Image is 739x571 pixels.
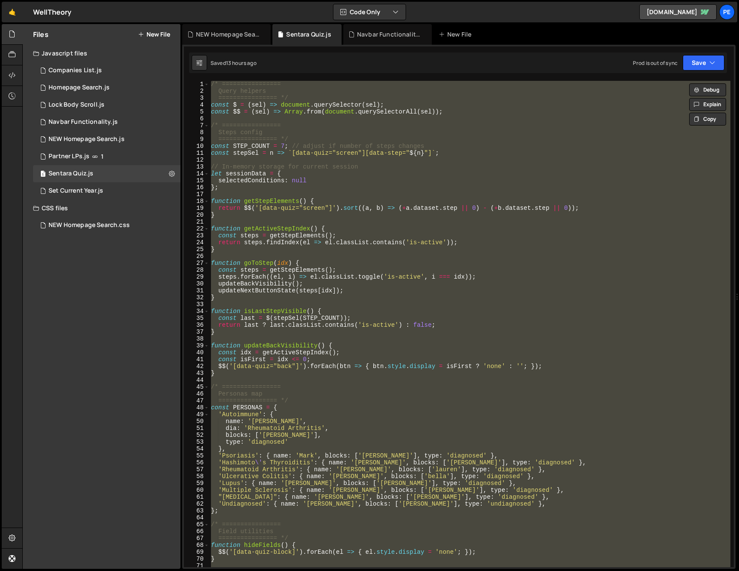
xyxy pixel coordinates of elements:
[184,411,209,418] div: 49
[184,136,209,143] div: 9
[184,507,209,514] div: 63
[184,239,209,246] div: 24
[184,466,209,473] div: 57
[633,59,678,67] div: Prod is out of sync
[49,170,93,178] div: Sentara Quiz.js
[211,59,257,67] div: Saved
[184,335,209,342] div: 38
[33,62,180,79] div: 15879/44993.js
[49,135,125,143] div: NEW Homepage Search.js
[196,30,260,39] div: NEW Homepage Search.css
[33,96,180,114] div: 15879/42362.js
[184,494,209,500] div: 61
[33,30,49,39] h2: Files
[184,95,209,101] div: 3
[184,562,209,569] div: 71
[184,384,209,390] div: 45
[184,232,209,239] div: 23
[184,308,209,315] div: 34
[184,88,209,95] div: 2
[33,148,180,165] div: 15879/44963.js
[184,342,209,349] div: 39
[184,81,209,88] div: 1
[49,67,102,74] div: Companies List.js
[286,30,331,39] div: Sentara Quiz.js
[33,7,72,17] div: WellTheory
[49,187,103,195] div: Set Current Year.js
[138,31,170,38] button: New File
[33,114,180,131] div: 15879/45902.js
[184,218,209,225] div: 21
[184,150,209,157] div: 11
[2,2,23,22] a: 🤙
[184,459,209,466] div: 56
[33,131,180,148] div: 15879/44968.js
[184,480,209,487] div: 59
[184,425,209,432] div: 51
[184,301,209,308] div: 33
[49,118,118,126] div: Navbar Functionality.js
[184,191,209,198] div: 17
[184,521,209,528] div: 65
[689,113,726,126] button: Copy
[184,487,209,494] div: 60
[23,200,180,217] div: CSS files
[184,556,209,562] div: 70
[184,315,209,322] div: 35
[683,55,724,71] button: Save
[184,356,209,363] div: 41
[689,83,726,96] button: Debug
[226,59,257,67] div: 13 hours ago
[184,163,209,170] div: 13
[184,445,209,452] div: 54
[33,79,180,96] div: 15879/44964.js
[23,45,180,62] div: Javascript files
[719,4,735,20] a: Pe
[184,322,209,328] div: 36
[184,404,209,411] div: 48
[184,101,209,108] div: 4
[184,514,209,521] div: 64
[357,30,421,39] div: Navbar Functionality.js
[33,182,180,200] div: 15879/44768.js
[184,280,209,287] div: 30
[184,198,209,205] div: 18
[49,101,104,109] div: Lock Body Scroll.js
[184,184,209,191] div: 16
[184,377,209,384] div: 44
[184,473,209,480] div: 58
[184,349,209,356] div: 40
[184,542,209,549] div: 68
[184,500,209,507] div: 62
[184,122,209,129] div: 7
[184,328,209,335] div: 37
[184,363,209,370] div: 42
[49,153,89,160] div: Partner LPs.js
[184,212,209,218] div: 20
[101,153,104,160] span: 1
[184,294,209,301] div: 32
[184,528,209,535] div: 66
[184,432,209,439] div: 52
[184,273,209,280] div: 29
[184,397,209,404] div: 47
[184,177,209,184] div: 15
[184,115,209,122] div: 6
[33,217,180,234] div: 15879/44969.css
[184,246,209,253] div: 25
[184,129,209,136] div: 8
[184,170,209,177] div: 14
[40,171,46,178] span: 1
[184,287,209,294] div: 31
[184,535,209,542] div: 67
[49,84,110,92] div: Homepage Search.js
[184,143,209,150] div: 10
[184,418,209,425] div: 50
[184,157,209,163] div: 12
[333,4,406,20] button: Code Only
[184,370,209,377] div: 43
[184,205,209,212] div: 19
[184,225,209,232] div: 22
[184,439,209,445] div: 53
[184,390,209,397] div: 46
